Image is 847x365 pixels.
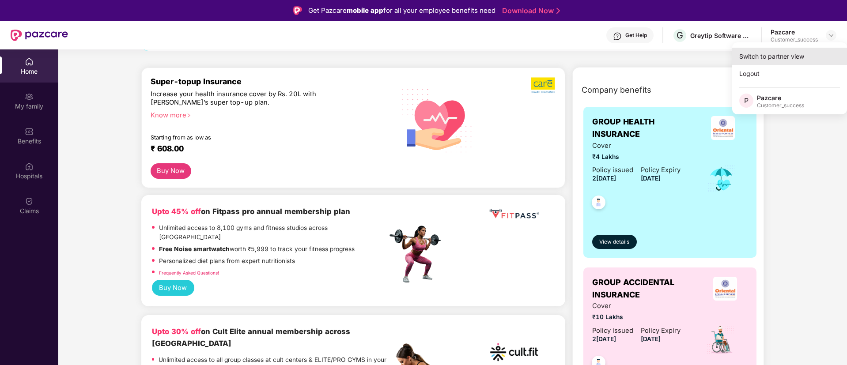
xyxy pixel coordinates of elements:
[387,223,449,285] img: fpp.png
[151,134,350,140] div: Starting from as low as
[599,238,629,246] span: View details
[592,141,681,151] span: Cover
[641,335,661,342] span: [DATE]
[592,335,616,342] span: 2[DATE]
[25,197,34,206] img: svg+xml;base64,PHN2ZyBpZD0iQ2xhaW0iIHhtbG5zPSJodHRwOi8vd3d3LnczLm9yZy8yMDAwL3N2ZyIgd2lkdGg9IjIwIi...
[592,152,681,162] span: ₹4 Lakhs
[592,175,616,182] span: 2[DATE]
[771,28,818,36] div: Pazcare
[152,207,201,216] b: Upto 45% off
[488,206,541,222] img: fppp.png
[757,102,804,109] div: Customer_success
[25,57,34,66] img: svg+xml;base64,PHN2ZyBpZD0iSG9tZSIgeG1sbnM9Imh0dHA6Ly93d3cudzMub3JnLzIwMDAvc3ZnIiB3aWR0aD0iMjAiIG...
[771,36,818,43] div: Customer_success
[711,116,735,140] img: insurerLogo
[713,277,737,301] img: insurerLogo
[592,235,637,249] button: View details
[152,280,194,296] button: Buy Now
[151,90,349,107] div: Increase your health insurance cover by Rs. 20L with [PERSON_NAME]’s super top-up plan.
[592,326,633,336] div: Policy issued
[641,175,661,182] span: [DATE]
[625,32,647,39] div: Get Help
[592,165,633,175] div: Policy issued
[152,207,350,216] b: on Fitpass pro annual membership plan
[732,48,847,65] div: Switch to partner view
[159,270,219,275] a: Frequently Asked Questions!
[25,162,34,171] img: svg+xml;base64,PHN2ZyBpZD0iSG9zcGl0YWxzIiB4bWxucz0iaHR0cDovL3d3dy53My5vcmcvMjAwMC9zdmciIHdpZHRoPS...
[25,92,34,101] img: svg+xml;base64,PHN2ZyB3aWR0aD0iMjAiIGhlaWdodD0iMjAiIHZpZXdCb3g9IjAgMCAyMCAyMCIgZmlsbD0ibm9uZSIgeG...
[641,165,681,175] div: Policy Expiry
[531,77,556,94] img: b5dec4f62d2307b9de63beb79f102df3.png
[395,77,480,163] img: svg+xml;base64,PHN2ZyB4bWxucz0iaHR0cDovL3d3dy53My5vcmcvMjAwMC9zdmciIHhtbG5zOnhsaW5rPSJodHRwOi8vd3...
[151,144,378,154] div: ₹ 608.00
[151,77,387,86] div: Super-topup Insurance
[502,6,557,15] a: Download Now
[677,30,683,41] span: G
[592,276,703,301] span: GROUP ACCIDENTAL INSURANCE
[159,223,387,242] p: Unlimited access to 8,100 gyms and fitness studios across [GEOGRAPHIC_DATA]
[556,6,560,15] img: Stroke
[152,327,201,336] b: Upto 30% off
[159,245,355,254] p: worth ₹5,999 to track your fitness progress
[11,30,68,41] img: New Pazcare Logo
[159,245,230,252] strong: Free Noise smartwatch
[744,95,749,106] span: P
[828,32,835,39] img: svg+xml;base64,PHN2ZyBpZD0iRHJvcGRvd24tMzJ4MzIiIHhtbG5zPSJodHRwOi8vd3d3LnczLm9yZy8yMDAwL3N2ZyIgd2...
[151,111,382,117] div: Know more
[308,5,495,16] div: Get Pazcare for all your employee benefits need
[757,94,804,102] div: Pazcare
[151,163,191,179] button: Buy Now
[592,301,681,311] span: Cover
[592,312,681,322] span: ₹10 Lakhs
[690,31,752,40] div: Greytip Software Private Limited
[582,84,651,96] span: Company benefits
[706,324,737,355] img: icon
[732,65,847,82] div: Logout
[707,164,736,193] img: icon
[293,6,302,15] img: Logo
[613,32,622,41] img: svg+xml;base64,PHN2ZyBpZD0iSGVscC0zMngzMiIgeG1sbnM9Imh0dHA6Ly93d3cudzMub3JnLzIwMDAvc3ZnIiB3aWR0aD...
[347,6,383,15] strong: mobile app
[592,116,698,141] span: GROUP HEALTH INSURANCE
[186,113,191,118] span: right
[588,193,609,214] img: svg+xml;base64,PHN2ZyB4bWxucz0iaHR0cDovL3d3dy53My5vcmcvMjAwMC9zdmciIHdpZHRoPSI0OC45NDMiIGhlaWdodD...
[159,256,295,266] p: Personalized diet plans from expert nutritionists
[152,327,350,347] b: on Cult Elite annual membership across [GEOGRAPHIC_DATA]
[25,127,34,136] img: svg+xml;base64,PHN2ZyBpZD0iQmVuZWZpdHMiIHhtbG5zPSJodHRwOi8vd3d3LnczLm9yZy8yMDAwL3N2ZyIgd2lkdGg9Ij...
[641,326,681,336] div: Policy Expiry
